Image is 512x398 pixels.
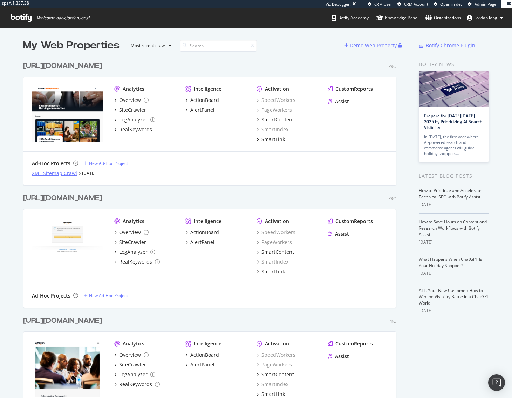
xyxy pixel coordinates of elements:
[261,371,294,378] div: SmartContent
[257,229,295,236] a: SpeedWorkers
[190,351,219,358] div: ActionBoard
[23,193,105,203] a: [URL][DOMAIN_NAME]
[114,351,149,358] a: Overview
[190,361,214,368] div: AlertPanel
[257,381,288,388] a: SmartIndex
[185,351,219,358] a: ActionBoard
[114,116,155,123] a: LogAnalyzer
[180,40,257,52] input: Search
[440,1,463,7] span: Open in dev
[261,268,285,275] div: SmartLink
[265,218,289,225] div: Activation
[82,170,96,176] a: [DATE]
[114,229,149,236] a: Overview
[257,116,294,123] a: SmartContent
[376,8,417,27] a: Knowledge Base
[328,85,373,92] a: CustomReports
[257,371,294,378] a: SmartContent
[388,318,396,324] div: Pro
[185,229,219,236] a: ActionBoard
[89,293,128,299] div: New Ad-Hoc Project
[190,97,219,104] div: ActionBoard
[32,292,70,299] div: Ad-Hoc Projects
[261,391,285,398] div: SmartLink
[397,1,428,7] a: CRM Account
[257,351,295,358] a: SpeedWorkers
[419,42,475,49] a: Botify Chrome Plugin
[332,8,369,27] a: Botify Academy
[185,106,214,113] a: AlertPanel
[114,239,146,246] a: SiteCrawler
[419,256,482,268] a: What Happens When ChatGPT Is Your Holiday Shopper?
[23,61,102,71] div: [URL][DOMAIN_NAME]
[114,249,155,256] a: LogAnalyzer
[257,391,285,398] a: SmartLink
[190,239,214,246] div: AlertPanel
[123,218,144,225] div: Analytics
[257,97,295,104] div: SpeedWorkers
[257,361,292,368] a: PageWorkers
[265,340,289,347] div: Activation
[119,351,141,358] div: Overview
[425,8,461,27] a: Organizations
[350,42,397,49] div: Demo Web Property
[374,1,392,7] span: CRM User
[344,42,398,48] a: Demo Web Property
[123,340,144,347] div: Analytics
[468,1,496,7] a: Admin Page
[114,258,160,265] a: RealKeywords
[257,106,292,113] a: PageWorkers
[37,15,89,21] span: Welcome back, jordan.long !
[434,1,463,7] a: Open in dev
[328,340,373,347] a: CustomReports
[89,160,128,166] div: New Ad-Hoc Project
[424,134,484,156] div: In [DATE], the first year where AI-powered search and commerce agents will guide holiday shoppers…
[190,106,214,113] div: AlertPanel
[185,361,214,368] a: AlertPanel
[335,85,373,92] div: CustomReports
[194,85,221,92] div: Intelligence
[119,249,148,256] div: LogAnalyzer
[185,97,219,104] a: ActionBoard
[328,218,373,225] a: CustomReports
[257,126,288,133] a: SmartIndex
[119,116,148,123] div: LogAnalyzer
[32,218,103,274] img: https://www.amazon.com/b?ie=UTF8&node=17879387011
[335,340,373,347] div: CustomReports
[461,12,508,23] button: jordan.long
[475,15,497,21] span: jordan.long
[326,1,351,7] div: Viz Debugger:
[265,85,289,92] div: Activation
[424,113,483,131] a: Prepare for [DATE][DATE] 2025 by Prioritizing AI Search Visibility
[257,268,285,275] a: SmartLink
[114,361,146,368] a: SiteCrawler
[475,1,496,7] span: Admin Page
[125,40,174,51] button: Most recent crawl
[114,126,152,133] a: RealKeywords
[194,218,221,225] div: Intelligence
[388,63,396,69] div: Pro
[332,14,369,21] div: Botify Academy
[114,381,160,388] a: RealKeywords
[84,293,128,299] a: New Ad-Hoc Project
[257,136,285,143] a: SmartLink
[32,85,103,142] img: https://sellingpartners.aboutamazon.com/
[335,353,349,360] div: Assist
[376,14,417,21] div: Knowledge Base
[419,287,489,306] a: AI Is Your New Customer: How to Win the Visibility Battle in a ChatGPT World
[488,374,505,391] div: Open Intercom Messenger
[261,136,285,143] div: SmartLink
[261,249,294,256] div: SmartContent
[119,97,141,104] div: Overview
[119,239,146,246] div: SiteCrawler
[257,258,288,265] a: SmartIndex
[119,381,152,388] div: RealKeywords
[194,340,221,347] div: Intelligence
[23,316,102,326] div: [URL][DOMAIN_NAME]
[84,160,128,166] a: New Ad-Hoc Project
